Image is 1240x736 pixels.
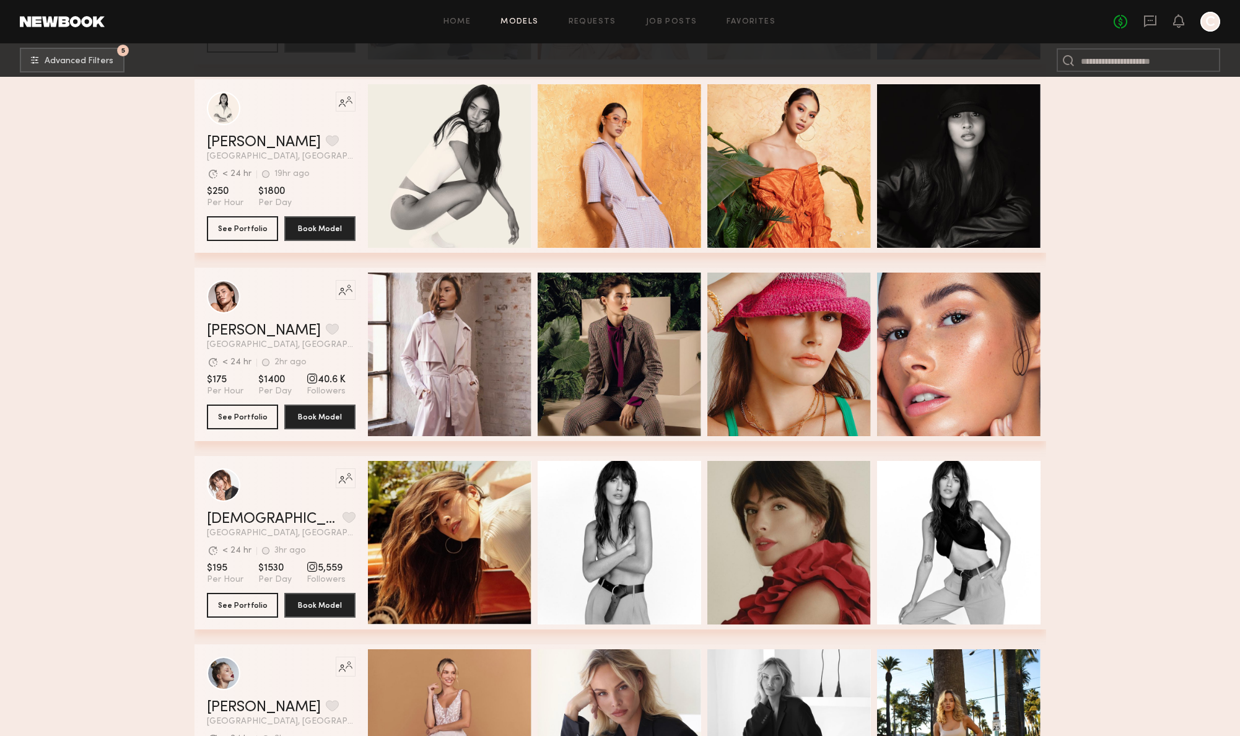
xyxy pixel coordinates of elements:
span: Advanced Filters [45,57,113,66]
span: $1800 [258,185,292,198]
a: [DEMOGRAPHIC_DATA][PERSON_NAME] [207,512,338,527]
span: Per Hour [207,574,243,585]
a: [PERSON_NAME] [207,700,321,715]
span: [GEOGRAPHIC_DATA], [GEOGRAPHIC_DATA] [207,529,356,538]
span: $1400 [258,374,292,386]
div: < 24 hr [222,170,251,178]
button: Book Model [284,593,356,618]
span: [GEOGRAPHIC_DATA], [GEOGRAPHIC_DATA] [207,717,356,726]
div: 3hr ago [274,546,306,555]
span: 5,559 [307,562,346,574]
span: Per Day [258,574,292,585]
a: Requests [569,18,616,26]
div: < 24 hr [222,546,251,555]
span: [GEOGRAPHIC_DATA], [GEOGRAPHIC_DATA] [207,341,356,349]
span: 5 [121,48,125,53]
a: Favorites [727,18,775,26]
a: Models [500,18,538,26]
div: 19hr ago [274,170,310,178]
button: Book Model [284,405,356,429]
button: See Portfolio [207,405,278,429]
span: 40.6 K [307,374,346,386]
span: Followers [307,386,346,397]
button: See Portfolio [207,593,278,618]
span: Per Hour [207,198,243,209]
span: $1530 [258,562,292,574]
span: $195 [207,562,243,574]
a: Job Posts [646,18,697,26]
div: < 24 hr [222,358,251,367]
button: 5Advanced Filters [20,48,124,72]
span: [GEOGRAPHIC_DATA], [GEOGRAPHIC_DATA] [207,152,356,161]
a: Home [443,18,471,26]
span: $250 [207,185,243,198]
div: 2hr ago [274,358,307,367]
button: See Portfolio [207,216,278,241]
span: Followers [307,574,346,585]
span: Per Day [258,386,292,397]
span: Per Hour [207,386,243,397]
span: Per Day [258,198,292,209]
button: Book Model [284,216,356,241]
a: [PERSON_NAME] [207,323,321,338]
span: $175 [207,374,243,386]
a: [PERSON_NAME] [207,135,321,150]
a: C [1200,12,1220,32]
